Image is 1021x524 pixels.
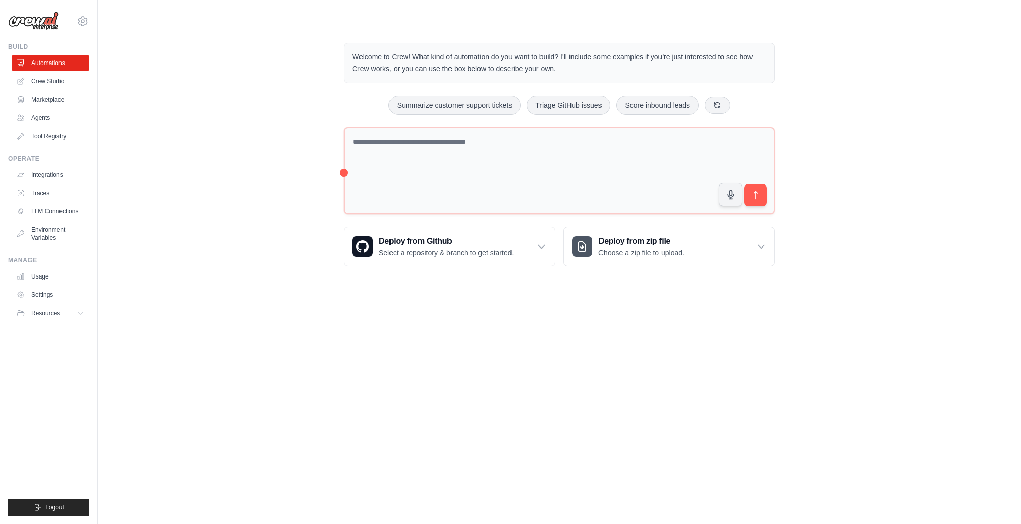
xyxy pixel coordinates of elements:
[598,235,684,248] h3: Deploy from zip file
[12,268,89,285] a: Usage
[598,248,684,258] p: Choose a zip file to upload.
[45,503,64,511] span: Logout
[379,248,514,258] p: Select a repository & branch to get started.
[8,155,89,163] div: Operate
[31,309,60,317] span: Resources
[12,185,89,201] a: Traces
[616,96,699,115] button: Score inbound leads
[12,73,89,89] a: Crew Studio
[527,96,610,115] button: Triage GitHub issues
[12,55,89,71] a: Automations
[388,96,521,115] button: Summarize customer support tickets
[12,91,89,108] a: Marketplace
[12,110,89,126] a: Agents
[8,499,89,516] button: Logout
[12,305,89,321] button: Resources
[12,287,89,303] a: Settings
[8,12,59,31] img: Logo
[352,51,766,75] p: Welcome to Crew! What kind of automation do you want to build? I'll include some examples if you'...
[8,256,89,264] div: Manage
[12,128,89,144] a: Tool Registry
[12,222,89,246] a: Environment Variables
[8,43,89,51] div: Build
[12,167,89,183] a: Integrations
[12,203,89,220] a: LLM Connections
[379,235,514,248] h3: Deploy from Github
